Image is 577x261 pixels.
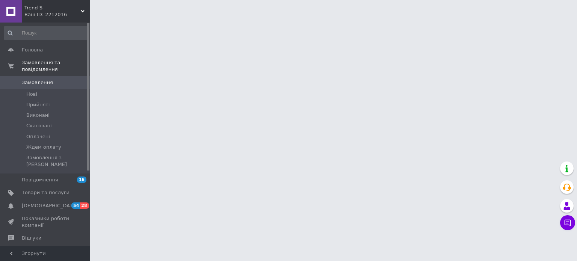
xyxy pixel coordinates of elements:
span: Замовлення [22,79,53,86]
span: Замовлення та повідомлення [22,59,90,73]
span: 16 [77,177,86,183]
span: Скасовані [26,122,52,129]
span: Відгуки [22,235,41,241]
span: Trend S [24,5,81,11]
span: Оплачені [26,133,50,140]
input: Пошук [4,26,89,40]
span: Виконані [26,112,50,119]
span: Повідомлення [22,177,58,183]
span: Прийняті [26,101,50,108]
button: Чат з покупцем [560,215,575,230]
span: Замовлення з [PERSON_NAME] [26,154,88,168]
span: Показники роботи компанії [22,215,69,229]
span: Головна [22,47,43,53]
span: Ждем оплату [26,144,61,151]
div: Ваш ID: 2212016 [24,11,90,18]
span: [DEMOGRAPHIC_DATA] [22,202,77,209]
span: 54 [71,202,80,209]
span: Нові [26,91,37,98]
span: Товари та послуги [22,189,69,196]
span: 28 [80,202,89,209]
